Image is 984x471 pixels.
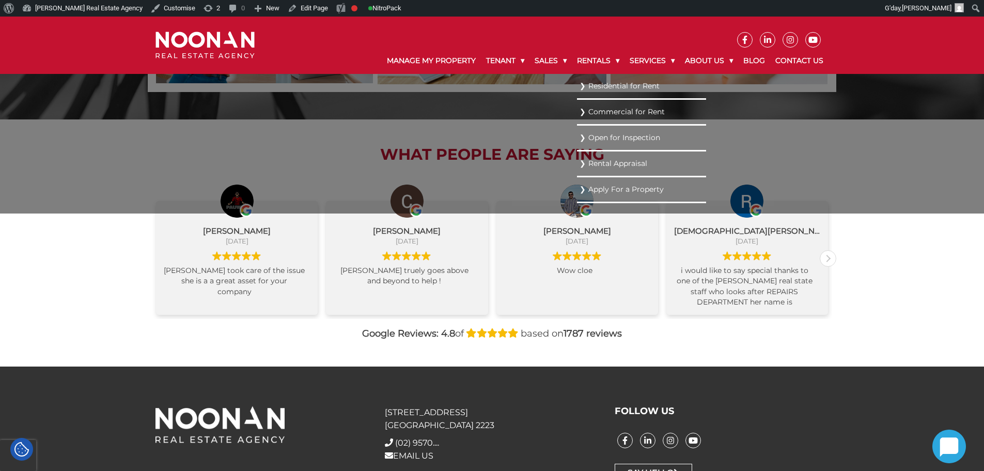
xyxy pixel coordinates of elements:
[242,251,251,261] img: Google
[902,4,951,12] span: [PERSON_NAME]
[572,48,624,74] a: Rentals
[521,328,622,339] span: based on
[592,251,601,261] img: Google
[674,225,820,236] div: [DEMOGRAPHIC_DATA][PERSON_NAME]
[164,236,310,246] div: [DATE]
[553,251,562,261] img: Google
[504,265,650,307] div: Wow cloe
[481,48,529,74] a: Tenant
[402,251,411,261] img: Google
[580,131,704,145] a: Open for Inspection
[412,251,421,261] img: Google
[351,5,357,11] div: Focus keyphrase not set
[563,251,572,261] img: Google
[680,48,738,74] a: About Us
[504,236,650,246] div: [DATE]
[674,236,820,246] div: [DATE]
[155,32,255,59] img: Noonan Real Estate Agency
[164,265,310,307] div: [PERSON_NAME] took care of the issue she is a a great asset for your company
[334,265,480,307] div: [PERSON_NAME] truely goes above and beyond to help !
[222,251,231,261] img: Google
[212,251,222,261] img: Google
[504,225,650,236] div: [PERSON_NAME]
[395,438,439,448] a: Click to reveal phone number
[385,406,599,432] p: [STREET_ADDRESS] [GEOGRAPHIC_DATA] 2223
[580,105,704,119] a: Commercial for Rent
[252,251,261,261] img: Google
[742,251,752,261] img: Google
[164,225,310,236] div: [PERSON_NAME]
[529,48,572,74] a: Sales
[723,251,732,261] img: Google
[820,251,836,266] div: Next review
[732,251,742,261] img: Google
[421,251,431,261] img: Google
[382,251,392,261] img: Google
[738,48,770,74] a: Blog
[580,183,704,196] a: Apply For a Property
[441,328,464,339] span: of
[10,438,33,461] div: Cookie Settings
[752,251,761,261] img: Google
[582,251,591,261] img: Google
[580,157,704,171] a: Rental Appraisal
[674,265,820,307] div: i would like to say special thanks to one of the [PERSON_NAME] real state staff who looks after R...
[362,328,439,339] strong: Google Reviews:
[564,328,622,339] strong: 1787 reviews
[385,451,433,461] a: EMAIL US
[624,48,680,74] a: Services
[572,251,582,261] img: Google
[334,225,480,236] div: [PERSON_NAME]
[580,79,704,93] a: Residential for Rent
[232,251,241,261] img: Google
[334,236,480,246] div: [DATE]
[392,251,401,261] img: Google
[770,48,829,74] a: Contact Us
[615,406,829,417] h3: FOLLOW US
[762,251,771,261] img: Google
[395,438,439,448] span: (02) 9570....
[441,328,455,339] strong: 4.8
[382,48,481,74] a: Manage My Property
